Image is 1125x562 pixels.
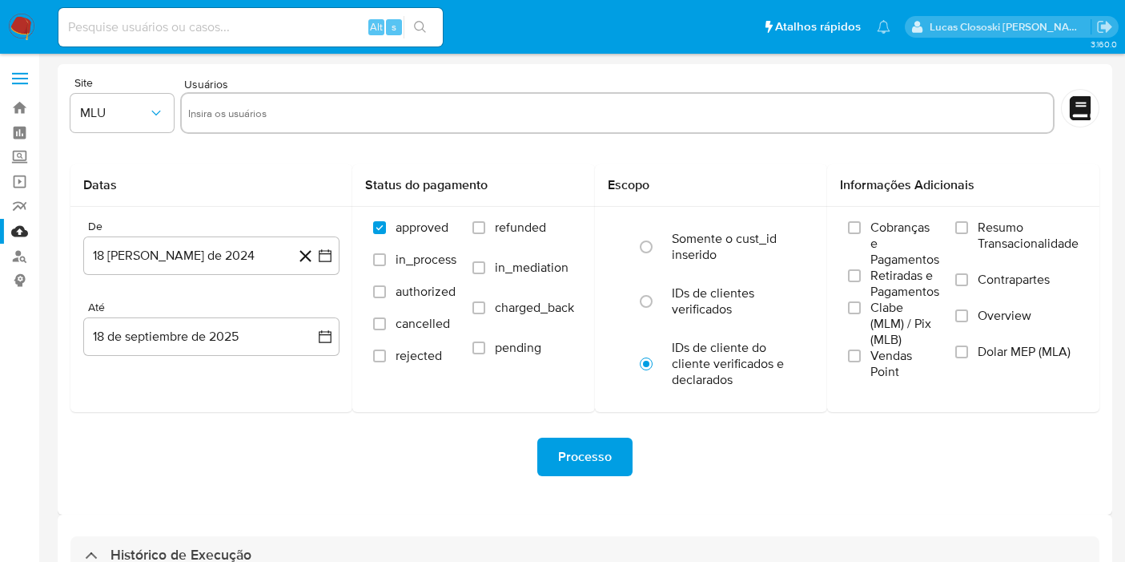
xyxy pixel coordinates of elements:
span: s [392,19,396,34]
span: Alt [370,19,383,34]
a: Sair [1096,18,1113,35]
p: lucas.clososki@mercadolivre.com [930,19,1091,34]
button: search-icon [404,16,436,38]
a: Notificações [877,20,890,34]
span: Atalhos rápidos [775,18,861,35]
input: Pesquise usuários ou casos... [58,17,443,38]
